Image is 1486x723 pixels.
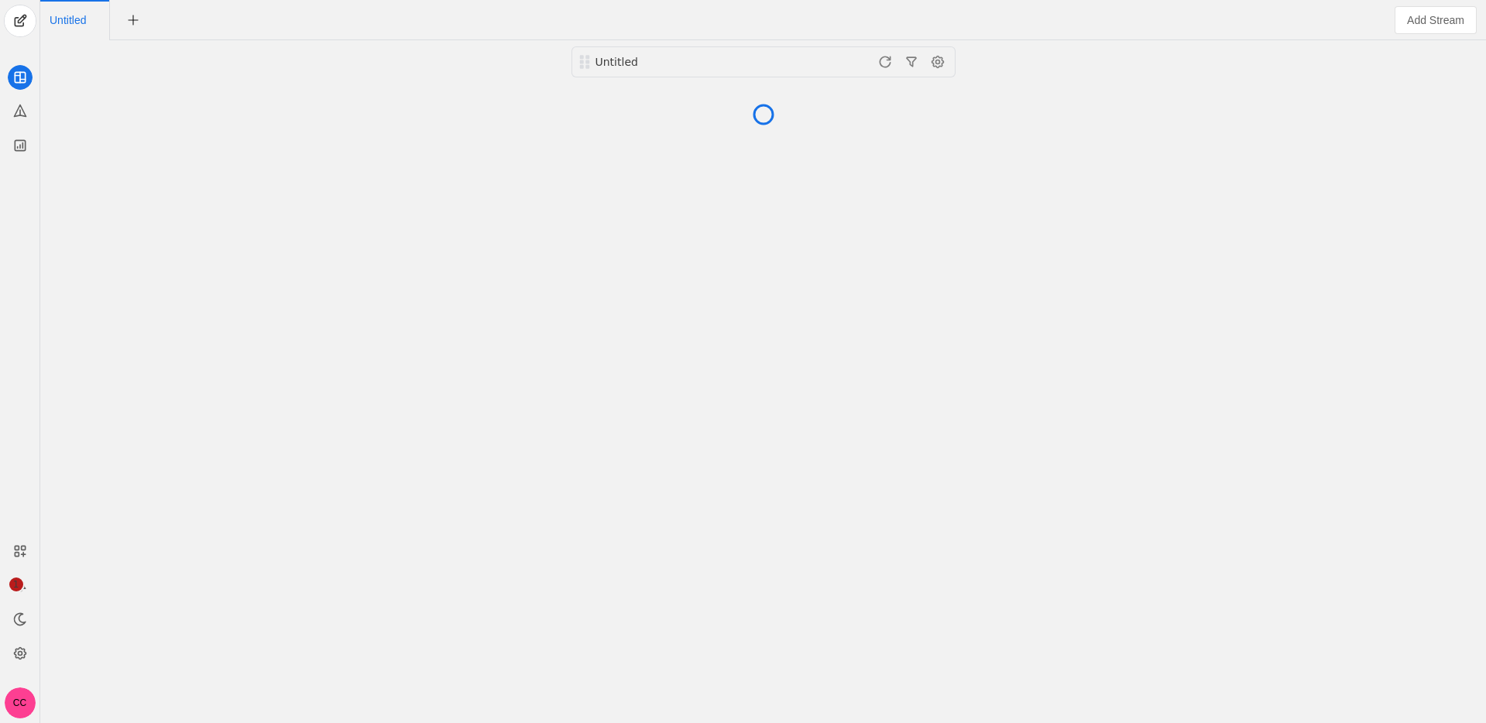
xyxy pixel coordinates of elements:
button: Add Stream [1395,6,1477,34]
div: Untitled [595,54,780,70]
button: CC [5,687,36,718]
span: Click to edit name [50,15,86,26]
app-icon-button: New Tab [119,13,147,26]
span: Add Stream [1407,12,1464,28]
span: 1 [9,577,23,591]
